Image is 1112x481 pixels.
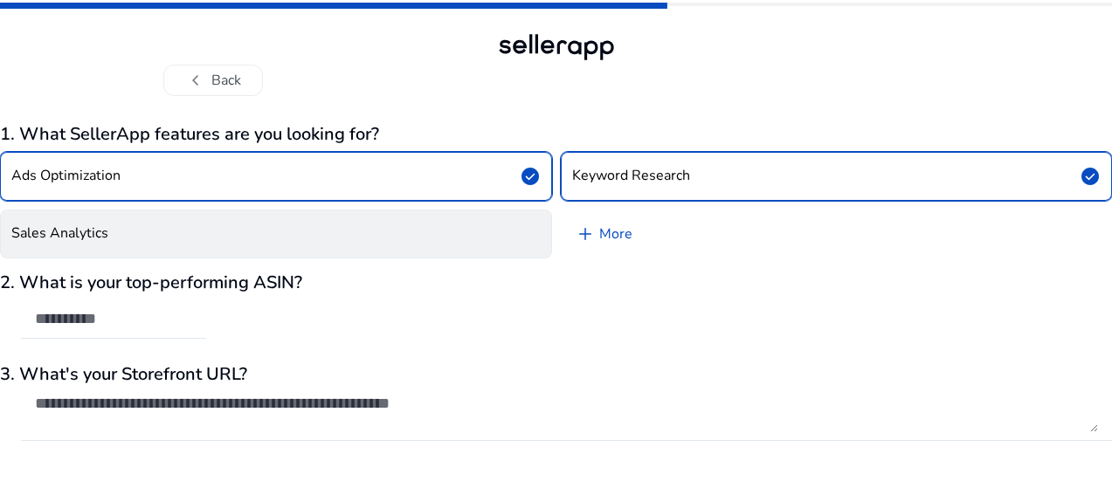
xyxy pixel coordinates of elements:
span: check_circle [520,166,541,187]
h4: Ads Optimization [11,168,121,184]
h4: Keyword Research [572,168,690,184]
span: chevron_left [185,70,206,91]
span: add [575,223,596,244]
h4: Sales Analytics [11,225,108,242]
span: check_circle [1080,166,1101,187]
button: chevron_leftBack [163,65,263,96]
a: More [561,210,646,258]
